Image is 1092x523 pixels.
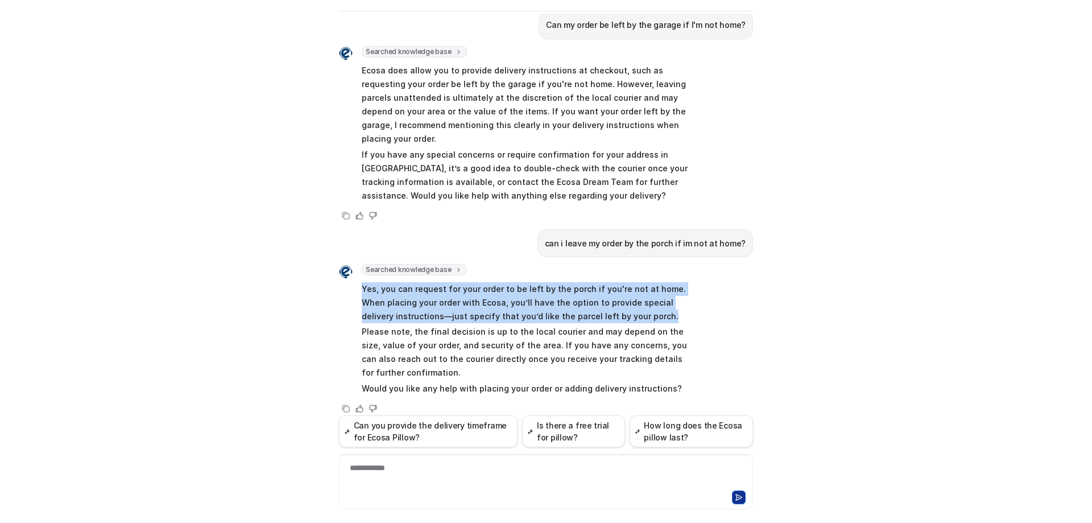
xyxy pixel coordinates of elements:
[339,415,518,447] button: Can you provide the delivery timeframe for Ecosa Pillow?
[630,415,753,447] button: How long does the Ecosa pillow last?
[522,415,625,447] button: Is there a free trial for pillow?
[362,382,694,396] p: Would you like any help with placing your order or adding delivery instructions?
[362,148,694,203] p: If you have any special concerns or require confirmation for your address in [GEOGRAPHIC_DATA], i...
[362,264,467,275] span: Searched knowledge base
[362,46,467,57] span: Searched knowledge base
[545,237,746,250] p: can i leave my order by the porch if im not at home?
[339,265,353,279] img: Widget
[546,18,746,32] p: Can my order be left by the garage if I'm not home?
[362,282,694,323] p: Yes, you can request for your order to be left by the porch if you're not at home. When placing y...
[362,64,694,146] p: Ecosa does allow you to provide delivery instructions at checkout, such as requesting your order ...
[362,325,694,380] p: Please note, the final decision is up to the local courier and may depend on the size, value of y...
[339,47,353,60] img: Widget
